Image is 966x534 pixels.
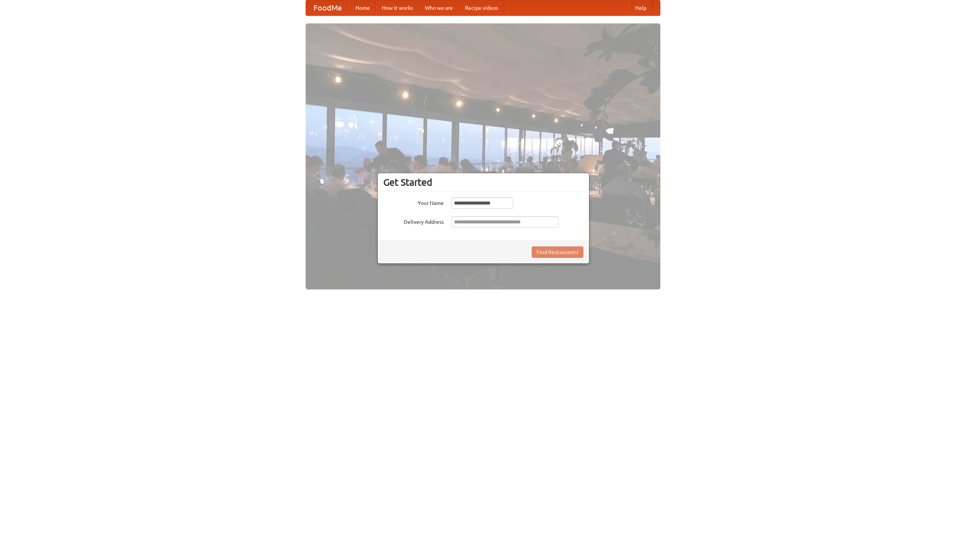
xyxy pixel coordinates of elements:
label: Delivery Address [383,216,444,226]
button: Find Restaurants! [532,246,583,258]
a: How it works [376,0,419,15]
a: Home [349,0,376,15]
a: Recipe videos [459,0,504,15]
h3: Get Started [383,177,583,188]
label: Your Name [383,197,444,207]
a: Help [629,0,652,15]
a: Who we are [419,0,459,15]
a: FoodMe [306,0,349,15]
